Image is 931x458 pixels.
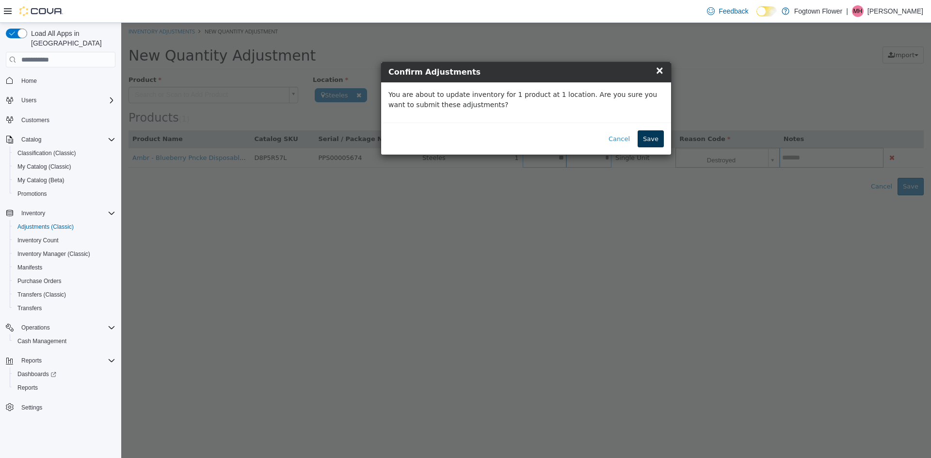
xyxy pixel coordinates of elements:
[14,302,115,314] span: Transfers
[853,5,863,17] span: MH
[17,207,49,219] button: Inventory
[14,335,115,347] span: Cash Management
[17,264,42,271] span: Manifests
[17,401,115,413] span: Settings
[14,174,68,186] a: My Catalog (Beta)
[2,321,119,334] button: Operations
[10,234,119,247] button: Inventory Count
[14,161,115,173] span: My Catalog (Classic)
[10,301,119,315] button: Transfers
[846,5,848,17] p: |
[14,382,42,394] a: Reports
[17,95,115,106] span: Users
[10,160,119,174] button: My Catalog (Classic)
[21,77,37,85] span: Home
[867,5,923,17] p: [PERSON_NAME]
[17,114,53,126] a: Customers
[2,94,119,107] button: Users
[17,237,59,244] span: Inventory Count
[14,235,63,246] a: Inventory Count
[17,370,56,378] span: Dashboards
[17,277,62,285] span: Purchase Orders
[703,1,752,21] a: Feedback
[17,163,71,171] span: My Catalog (Classic)
[17,402,46,413] a: Settings
[14,248,94,260] a: Inventory Manager (Classic)
[267,44,543,55] h4: Confirm Adjustments
[10,274,119,288] button: Purchase Orders
[756,6,777,16] input: Dark Mode
[21,324,50,332] span: Operations
[17,114,115,126] span: Customers
[852,5,864,17] div: Mark Hiebert
[10,288,119,301] button: Transfers (Classic)
[21,136,41,143] span: Catalog
[14,188,115,200] span: Promotions
[2,400,119,414] button: Settings
[267,67,543,87] p: You are about to update inventory for 1 product at 1 location. Are you sure you want to submit th...
[21,209,45,217] span: Inventory
[17,322,115,333] span: Operations
[719,6,748,16] span: Feedback
[17,95,40,106] button: Users
[10,146,119,160] button: Classification (Classic)
[6,69,115,440] nav: Complex example
[17,176,64,184] span: My Catalog (Beta)
[10,174,119,187] button: My Catalog (Beta)
[17,74,115,86] span: Home
[17,337,66,345] span: Cash Management
[14,188,51,200] a: Promotions
[21,357,42,364] span: Reports
[14,335,70,347] a: Cash Management
[17,355,46,366] button: Reports
[14,248,115,260] span: Inventory Manager (Classic)
[19,6,63,16] img: Cova
[14,221,115,233] span: Adjustments (Classic)
[17,75,41,87] a: Home
[14,368,60,380] a: Dashboards
[14,174,115,186] span: My Catalog (Beta)
[2,73,119,87] button: Home
[21,96,36,104] span: Users
[10,381,119,395] button: Reports
[17,384,38,392] span: Reports
[14,368,115,380] span: Dashboards
[17,190,47,198] span: Promotions
[10,247,119,261] button: Inventory Manager (Classic)
[14,161,75,173] a: My Catalog (Classic)
[2,113,119,127] button: Customers
[2,133,119,146] button: Catalog
[10,334,119,348] button: Cash Management
[14,221,78,233] a: Adjustments (Classic)
[17,149,76,157] span: Classification (Classic)
[17,250,90,258] span: Inventory Manager (Classic)
[14,382,115,394] span: Reports
[10,367,119,381] a: Dashboards
[14,147,115,159] span: Classification (Classic)
[534,42,543,53] span: ×
[17,304,42,312] span: Transfers
[482,108,514,125] button: Cancel
[17,291,66,299] span: Transfers (Classic)
[17,322,54,333] button: Operations
[14,289,115,300] span: Transfers (Classic)
[17,223,74,231] span: Adjustments (Classic)
[17,134,45,145] button: Catalog
[794,5,843,17] p: Fogtown Flower
[14,262,115,273] span: Manifests
[17,134,115,145] span: Catalog
[2,206,119,220] button: Inventory
[21,404,42,411] span: Settings
[14,262,46,273] a: Manifests
[14,302,46,314] a: Transfers
[17,207,115,219] span: Inventory
[17,355,115,366] span: Reports
[27,29,115,48] span: Load All Apps in [GEOGRAPHIC_DATA]
[10,261,119,274] button: Manifests
[14,275,65,287] a: Purchase Orders
[14,275,115,287] span: Purchase Orders
[14,289,70,300] a: Transfers (Classic)
[21,116,49,124] span: Customers
[516,108,543,125] button: Save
